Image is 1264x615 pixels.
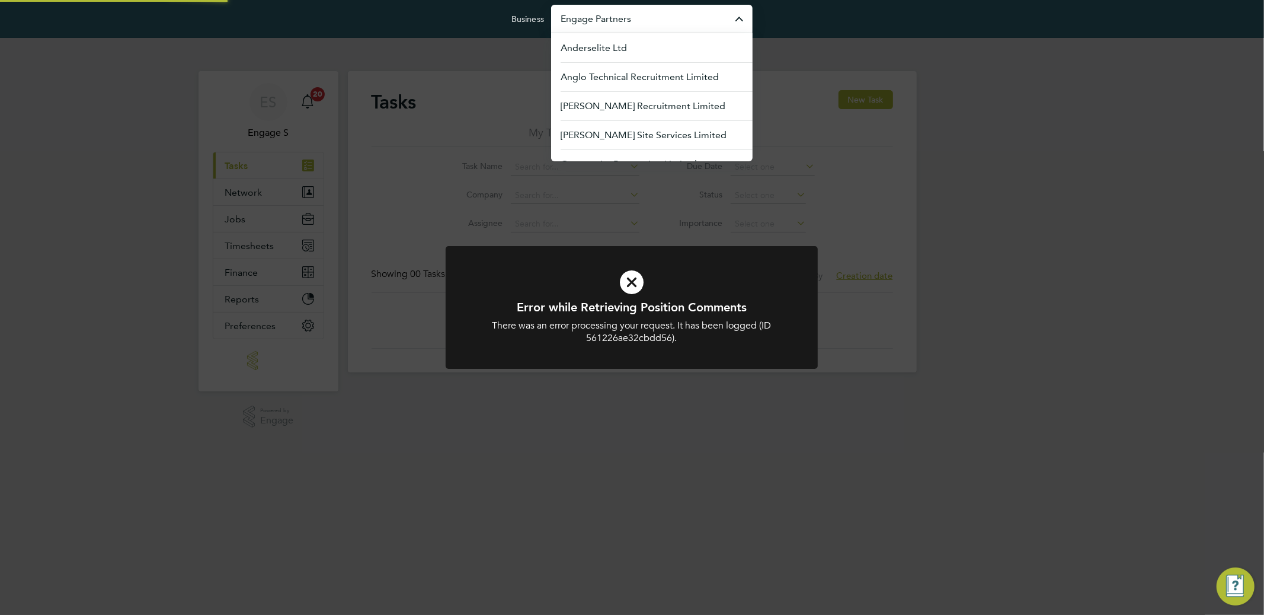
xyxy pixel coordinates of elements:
span: [PERSON_NAME] Site Services Limited [561,128,727,142]
span: Community Resourcing Limited [561,157,697,171]
h1: Error while Retrieving Position Comments [478,299,786,315]
button: Engage Resource Center [1217,568,1255,606]
span: Anglo Technical Recruitment Limited [561,70,719,84]
div: There was an error processing your request. It has been logged (ID 561226ae32cbdd56). [478,320,786,345]
span: [PERSON_NAME] Recruitment Limited [561,99,725,113]
label: Business [511,14,544,24]
span: Anderselite Ltd [561,41,627,55]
